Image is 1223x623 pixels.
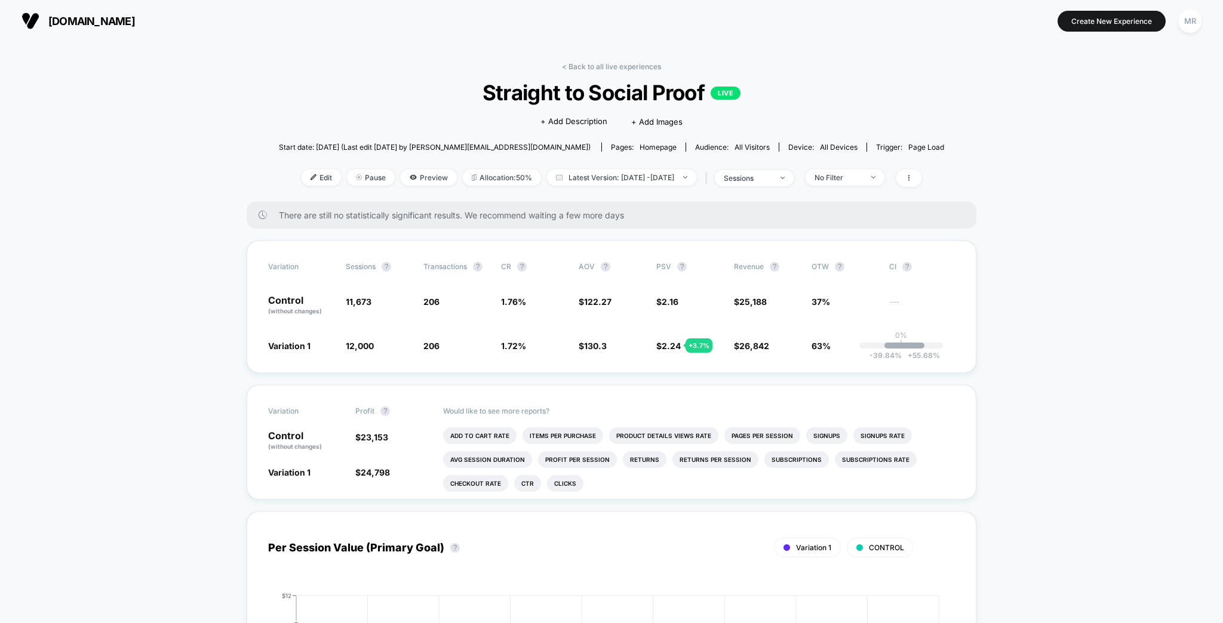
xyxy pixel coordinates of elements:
button: ? [450,543,460,553]
span: Page Load [908,143,944,152]
span: 130.3 [584,341,607,351]
span: + [908,351,912,360]
span: -39.84 % [869,351,902,360]
span: 37% [812,297,830,307]
button: ? [601,262,610,272]
span: Profit [355,406,374,415]
span: 206 [423,297,440,307]
button: ? [382,262,391,272]
span: There are still no statistically significant results. We recommend waiting a few more days [279,210,952,220]
span: 2.16 [662,297,678,307]
li: Items Per Purchase [523,427,603,444]
img: end [780,177,785,179]
span: 1.72 % [501,341,526,351]
span: Start date: [DATE] (Last edit [DATE] by [PERSON_NAME][EMAIL_ADDRESS][DOMAIN_NAME]) [279,143,591,152]
span: $ [579,297,611,307]
span: 1.76 % [501,297,526,307]
span: 12,000 [346,341,374,351]
span: 26,842 [739,341,769,351]
button: Create New Experience [1058,11,1166,32]
span: 11,673 [346,297,371,307]
span: $ [656,341,681,351]
span: Variation 1 [796,543,831,552]
li: Subscriptions Rate [835,451,917,468]
button: ? [835,262,844,272]
li: Ctr [514,475,541,492]
span: [DOMAIN_NAME] [48,15,135,27]
img: end [683,176,687,178]
p: LIVE [711,87,740,100]
li: Profit Per Session [538,451,617,468]
span: (without changes) [268,307,322,314]
span: Preview [401,169,457,186]
li: Returns Per Session [672,451,758,468]
span: AOV [579,262,595,271]
p: | [900,340,902,348]
span: 122.27 [584,297,611,307]
span: Variation 1 [268,341,311,351]
span: OTW [812,262,877,272]
span: Allocation: 50% [463,169,541,186]
li: Pages Per Session [724,427,800,444]
div: + 3.7 % [686,338,712,353]
li: Avg Session Duration [443,451,532,468]
button: ? [902,262,912,272]
p: Would like to see more reports? [443,406,955,415]
span: Pause [347,169,395,186]
img: end [871,176,875,178]
img: calendar [556,174,563,180]
span: | [702,169,715,187]
span: Edit [302,169,341,186]
li: Signups Rate [853,427,912,444]
button: MR [1175,9,1205,33]
span: Variation 1 [268,467,311,477]
span: CI [889,262,955,272]
button: [DOMAIN_NAME] [18,11,139,30]
div: No Filter [815,173,862,182]
span: + Add Images [631,117,683,127]
span: 23,153 [361,432,388,442]
span: $ [355,467,390,477]
span: 24,798 [361,467,390,477]
button: ? [380,406,390,416]
a: < Back to all live experiences [562,62,661,71]
p: 0% [895,331,907,340]
div: Audience: [695,143,770,152]
span: Variation [268,406,334,416]
img: edit [311,174,316,180]
button: ? [677,262,687,272]
span: 63% [812,341,831,351]
span: PSV [656,262,671,271]
p: Control [268,431,343,451]
span: Revenue [734,262,764,271]
button: ? [770,262,779,272]
span: All Visitors [735,143,770,152]
span: Sessions [346,262,376,271]
span: $ [579,341,607,351]
span: homepage [640,143,677,152]
span: all devices [820,143,858,152]
li: Signups [806,427,847,444]
img: Visually logo [21,12,39,30]
span: --- [889,298,955,316]
span: $ [734,341,769,351]
div: Pages: [611,143,677,152]
span: 2.24 [662,341,681,351]
div: sessions [724,174,772,183]
button: ? [473,262,483,272]
img: rebalance [472,174,477,181]
span: $ [656,297,678,307]
span: Device: [779,143,866,152]
li: Checkout Rate [443,475,508,492]
span: $ [355,432,388,442]
li: Add To Cart Rate [443,427,517,444]
button: ? [517,262,527,272]
div: Trigger: [876,143,944,152]
div: MR [1178,10,1202,33]
span: (without changes) [268,443,322,450]
li: Clicks [547,475,583,492]
li: Returns [623,451,666,468]
span: + Add Description [540,116,607,128]
tspan: $12 [282,592,291,599]
span: Straight to Social Proof [312,80,911,105]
